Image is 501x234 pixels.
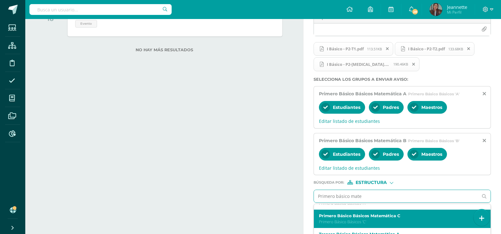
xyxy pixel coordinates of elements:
[463,45,474,52] span: Remover archivo
[447,4,467,10] span: Jeannette
[314,57,419,71] span: I Básico - P2-T3.pdf
[383,104,399,110] span: Padres
[367,47,382,51] span: 113.51KB
[421,151,442,157] span: Maestros
[395,42,474,56] span: I Básico - P2-T2.pdf
[29,4,172,15] input: Busca un usuario...
[412,8,419,15] span: 28
[333,104,360,110] span: Estudiantes
[324,62,393,67] span: I Básico - P2-[MEDICAL_DATA].pdf
[408,61,419,68] span: Remover archivo
[405,46,448,51] span: I Básico - P2-T2.pdf
[319,213,478,218] label: Primero Básico Básicos Matemática C
[314,42,393,56] span: I Básico - P2-T1.pdf
[314,181,344,184] span: Búsqueda por :
[319,91,406,97] span: Primero Básico Básicos Matemática A
[408,138,460,143] span: Primero Básico Básicos 'B'
[382,45,393,52] span: Remover archivo
[447,9,467,15] span: Mi Perfil
[383,151,399,157] span: Padres
[319,165,486,171] span: Editar listado de estudiantes
[319,118,486,124] span: Editar listado de estudiantes
[408,92,460,96] span: Primero Básico Básicos 'A'
[75,20,97,28] span: Evento
[356,181,387,184] span: Estructura
[38,47,290,52] label: No hay más resultados
[319,138,406,143] span: Primero Básico Básicos Matemática B
[421,104,442,110] span: Maestros
[319,219,478,225] p: Primero Básico Básicos 'C'
[324,46,367,51] span: I Básico - P2-T1.pdf
[314,77,491,82] label: Selecciona los grupos a enviar aviso :
[393,62,408,66] span: 190.46KB
[314,190,478,202] input: Ej. Primero primaria
[333,151,360,157] span: Estudiantes
[430,3,442,16] img: e0e3018be148909e9b9cf69bbfc1c52d.png
[448,47,463,51] span: 133.68KB
[347,180,395,185] div: [object Object]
